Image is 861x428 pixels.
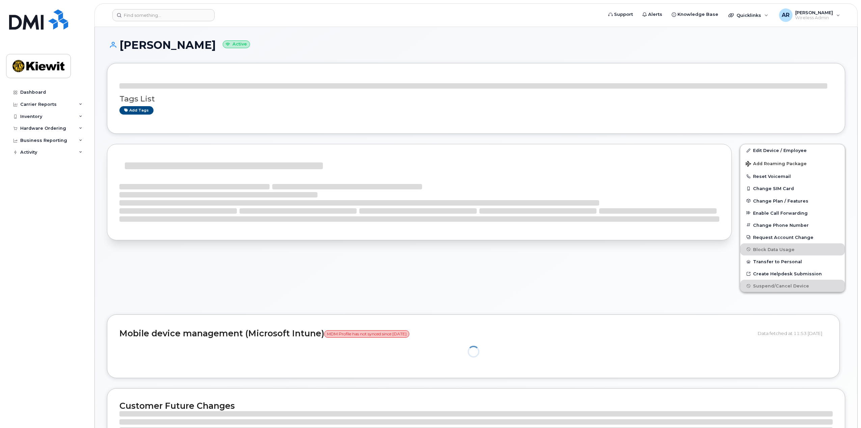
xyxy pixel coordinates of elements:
[119,95,833,103] h3: Tags List
[758,327,827,340] div: Data fetched at 11:53 [DATE]
[740,231,845,243] button: Request Account Change
[119,401,833,411] h2: Customer Future Changes
[740,268,845,280] a: Create Helpdesk Submission
[740,156,845,170] button: Add Roaming Package
[753,283,809,288] span: Suspend/Cancel Device
[746,161,807,167] span: Add Roaming Package
[107,39,845,51] h1: [PERSON_NAME]
[119,329,753,338] h2: Mobile device management (Microsoft Intune)
[740,195,845,207] button: Change Plan / Features
[753,198,808,203] span: Change Plan / Features
[119,106,154,115] a: Add tags
[740,170,845,182] button: Reset Voicemail
[324,330,409,338] span: MDM Profile has not synced since [DATE]
[740,182,845,194] button: Change SIM Card
[740,280,845,292] button: Suspend/Cancel Device
[740,144,845,156] a: Edit Device / Employee
[740,219,845,231] button: Change Phone Number
[740,207,845,219] button: Enable Call Forwarding
[223,40,250,48] small: Active
[740,255,845,268] button: Transfer to Personal
[753,210,808,215] span: Enable Call Forwarding
[740,243,845,255] button: Block Data Usage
